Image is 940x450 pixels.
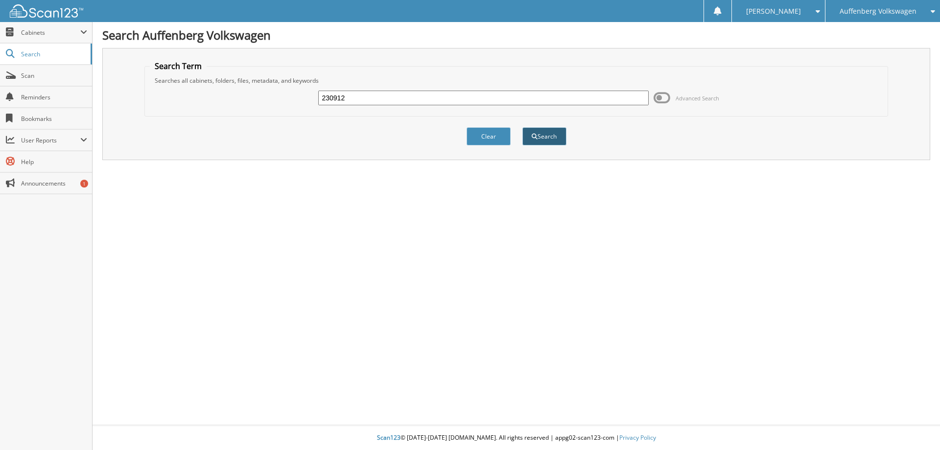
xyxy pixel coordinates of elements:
[21,50,86,58] span: Search
[21,28,80,37] span: Cabinets
[746,8,801,14] span: [PERSON_NAME]
[676,95,719,102] span: Advanced Search
[21,179,87,188] span: Announcements
[150,61,207,71] legend: Search Term
[619,433,656,442] a: Privacy Policy
[80,180,88,188] div: 1
[93,426,940,450] div: © [DATE]-[DATE] [DOMAIN_NAME]. All rights reserved | appg02-scan123-com |
[10,4,83,18] img: scan123-logo-white.svg
[21,115,87,123] span: Bookmarks
[150,76,883,85] div: Searches all cabinets, folders, files, metadata, and keywords
[840,8,916,14] span: Auffenberg Volkswagen
[102,27,930,43] h1: Search Auffenberg Volkswagen
[21,71,87,80] span: Scan
[522,127,566,145] button: Search
[467,127,511,145] button: Clear
[377,433,400,442] span: Scan123
[21,136,80,144] span: User Reports
[21,93,87,101] span: Reminders
[21,158,87,166] span: Help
